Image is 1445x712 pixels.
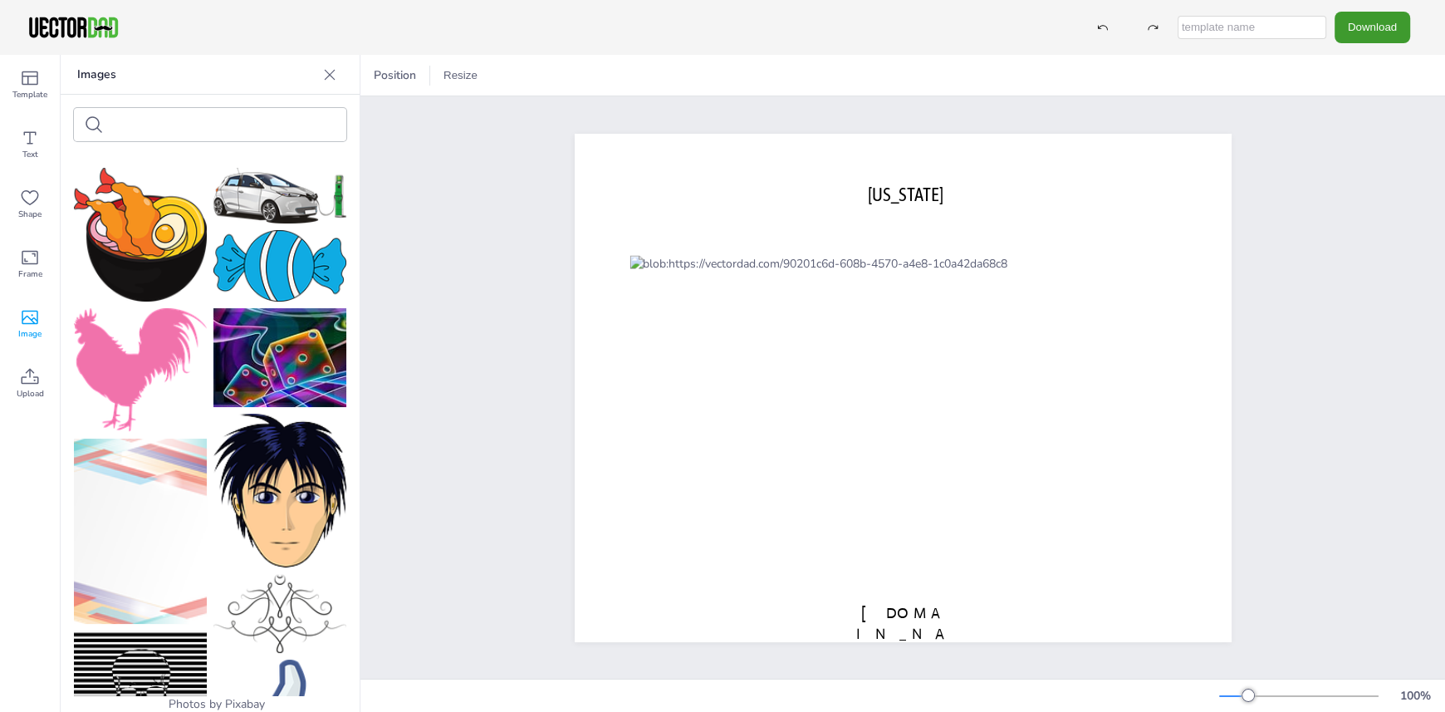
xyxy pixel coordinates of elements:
img: given-67935_150.jpg [213,308,346,407]
a: Pixabay [225,696,265,712]
img: car-3321668_150.png [213,168,346,223]
div: 100 % [1395,688,1435,704]
button: Download [1335,12,1410,42]
p: Images [77,55,316,95]
div: Photos by [61,696,360,712]
input: template name [1178,16,1326,39]
img: boy-38262_150.png [213,414,346,567]
img: arabesque-2031419_150.png [213,574,346,653]
span: Frame [18,268,42,281]
span: Shape [18,208,42,221]
span: Text [22,148,38,161]
img: background-1829559_150.png [74,439,207,623]
span: Position [370,67,419,83]
img: VectorDad-1.png [27,15,120,40]
button: Resize [437,62,484,89]
span: [DOMAIN_NAME] [856,603,949,663]
img: cock-1893885_150.png [74,308,207,432]
span: [US_STATE] [868,183,943,204]
img: candy-6887678_150.png [213,230,346,301]
span: Template [12,88,47,101]
span: Upload [17,387,44,400]
img: noodle-3899206_150.png [74,168,207,302]
span: Image [18,327,42,341]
